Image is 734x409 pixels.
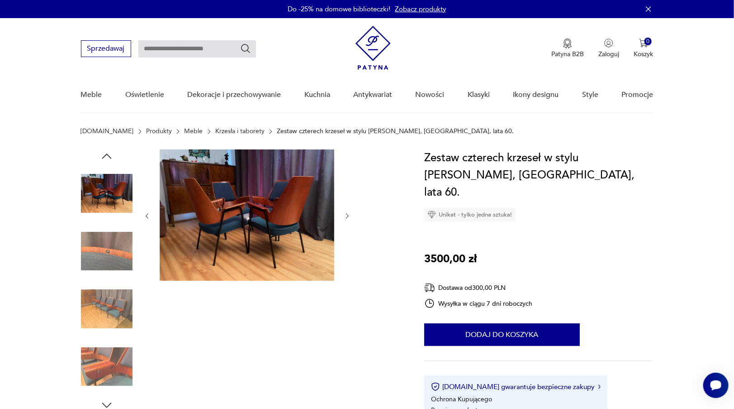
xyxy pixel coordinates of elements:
[81,168,133,219] img: Zdjęcie produktu Zestaw czterech krzeseł w stylu Hanno Von Gustedta, Austria, lata 60.
[353,77,392,112] a: Antykwariat
[703,373,729,398] iframe: Smartsupp widget button
[81,341,133,393] img: Zdjęcie produktu Zestaw czterech krzeseł w stylu Hanno Von Gustedta, Austria, lata 60.
[598,38,619,58] button: Zaloguj
[81,128,134,135] a: [DOMAIN_NAME]
[81,226,133,277] img: Zdjęcie produktu Zestaw czterech krzeseł w stylu Hanno Von Gustedta, Austria, lata 60.
[639,38,648,48] img: Ikona koszyka
[431,382,440,391] img: Ikona certyfikatu
[634,38,653,58] button: 0Koszyk
[424,250,477,268] p: 3500,00 zł
[551,38,584,58] a: Ikona medaluPatyna B2B
[582,77,598,112] a: Style
[215,128,265,135] a: Krzesła i taborety
[277,128,514,135] p: Zestaw czterech krzeseł w stylu [PERSON_NAME], [GEOGRAPHIC_DATA], lata 60.
[81,46,131,53] a: Sprzedawaj
[598,50,619,58] p: Zaloguj
[185,128,203,135] a: Meble
[160,149,334,281] img: Zdjęcie produktu Zestaw czterech krzeseł w stylu Hanno Von Gustedta, Austria, lata 60.
[355,26,391,70] img: Patyna - sklep z meblami i dekoracjami vintage
[81,40,131,57] button: Sprzedawaj
[551,50,584,58] p: Patyna B2B
[634,50,653,58] p: Koszyk
[431,382,601,391] button: [DOMAIN_NAME] gwarantuje bezpieczne zakupy
[431,395,492,404] li: Ochrona Kupującego
[513,77,559,112] a: Ikony designu
[468,77,490,112] a: Klasyki
[428,211,436,219] img: Ikona diamentu
[187,77,281,112] a: Dekoracje i przechowywanie
[424,282,533,294] div: Dostawa od 300,00 PLN
[424,298,533,309] div: Wysyłka w ciągu 7 dni roboczych
[551,38,584,58] button: Patyna B2B
[395,5,446,14] a: Zobacz produkty
[125,77,164,112] a: Oświetlenie
[621,77,653,112] a: Promocje
[81,77,102,112] a: Meble
[598,385,601,389] img: Ikona strzałki w prawo
[424,323,580,346] button: Dodaj do koszyka
[240,43,251,54] button: Szukaj
[424,282,435,294] img: Ikona dostawy
[288,5,391,14] p: Do -25% na domowe biblioteczki!
[424,208,516,221] div: Unikat - tylko jedna sztuka!
[416,77,445,112] a: Nowości
[81,283,133,335] img: Zdjęcie produktu Zestaw czterech krzeseł w stylu Hanno Von Gustedta, Austria, lata 60.
[604,38,613,48] img: Ikonka użytkownika
[644,38,652,45] div: 0
[304,77,330,112] a: Kuchnia
[146,128,172,135] a: Produkty
[424,149,653,201] h1: Zestaw czterech krzeseł w stylu [PERSON_NAME], [GEOGRAPHIC_DATA], lata 60.
[563,38,572,48] img: Ikona medalu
